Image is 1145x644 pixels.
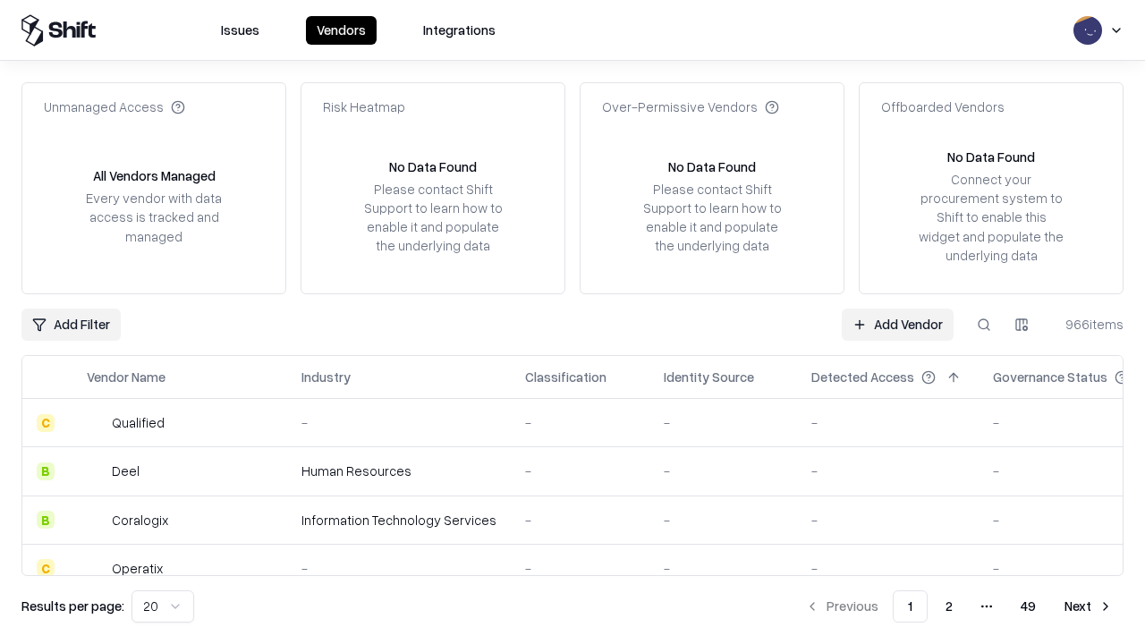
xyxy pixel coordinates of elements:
[525,462,635,480] div: -
[87,414,105,432] img: Qualified
[87,462,105,480] img: Deel
[301,368,351,386] div: Industry
[811,559,964,578] div: -
[917,170,1065,265] div: Connect your procurement system to Shift to enable this widget and populate the underlying data
[1006,590,1050,623] button: 49
[811,511,964,530] div: -
[664,368,754,386] div: Identity Source
[37,559,55,577] div: C
[664,559,783,578] div: -
[210,16,270,45] button: Issues
[638,180,786,256] div: Please contact Shift Support to learn how to enable it and populate the underlying data
[112,559,163,578] div: Operatix
[87,511,105,529] img: Coralogix
[881,97,1005,116] div: Offboarded Vendors
[21,597,124,615] p: Results per page:
[664,413,783,432] div: -
[947,148,1035,166] div: No Data Found
[811,413,964,432] div: -
[525,413,635,432] div: -
[112,462,140,480] div: Deel
[664,462,783,480] div: -
[842,309,954,341] a: Add Vendor
[112,413,165,432] div: Qualified
[44,97,185,116] div: Unmanaged Access
[525,368,606,386] div: Classification
[306,16,377,45] button: Vendors
[525,559,635,578] div: -
[811,462,964,480] div: -
[1052,315,1124,334] div: 966 items
[359,180,507,256] div: Please contact Shift Support to learn how to enable it and populate the underlying data
[301,413,496,432] div: -
[525,511,635,530] div: -
[1054,590,1124,623] button: Next
[301,511,496,530] div: Information Technology Services
[668,157,756,176] div: No Data Found
[87,559,105,577] img: Operatix
[112,511,168,530] div: Coralogix
[21,309,121,341] button: Add Filter
[80,189,228,245] div: Every vendor with data access is tracked and managed
[412,16,506,45] button: Integrations
[37,414,55,432] div: C
[93,166,216,185] div: All Vendors Managed
[301,559,496,578] div: -
[811,368,914,386] div: Detected Access
[37,511,55,529] div: B
[664,511,783,530] div: -
[389,157,477,176] div: No Data Found
[794,590,1124,623] nav: pagination
[602,97,779,116] div: Over-Permissive Vendors
[37,462,55,480] div: B
[993,368,1107,386] div: Governance Status
[931,590,967,623] button: 2
[301,462,496,480] div: Human Resources
[87,368,165,386] div: Vendor Name
[323,97,405,116] div: Risk Heatmap
[893,590,928,623] button: 1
